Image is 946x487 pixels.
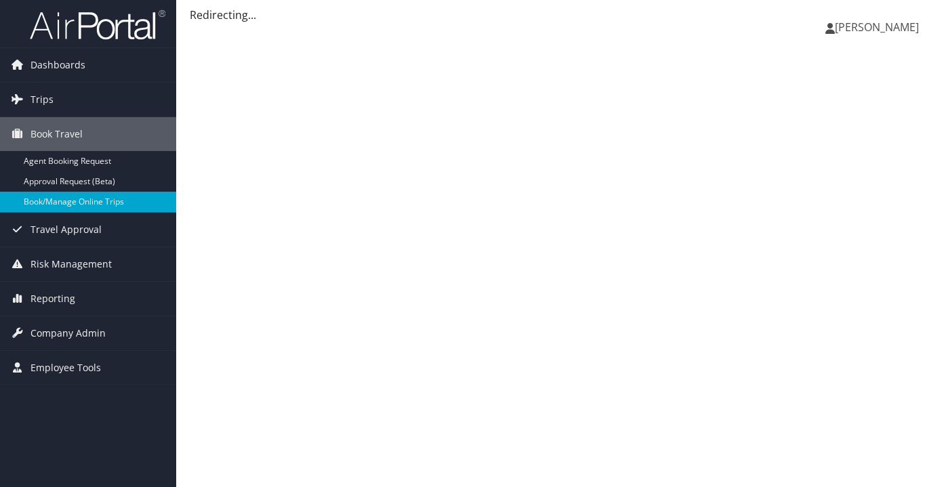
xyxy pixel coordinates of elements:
[30,48,85,82] span: Dashboards
[30,213,102,247] span: Travel Approval
[30,351,101,385] span: Employee Tools
[825,7,932,47] a: [PERSON_NAME]
[30,9,165,41] img: airportal-logo.png
[190,7,932,23] div: Redirecting...
[30,282,75,316] span: Reporting
[30,117,83,151] span: Book Travel
[30,83,54,117] span: Trips
[30,316,106,350] span: Company Admin
[30,247,112,281] span: Risk Management
[835,20,919,35] span: [PERSON_NAME]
